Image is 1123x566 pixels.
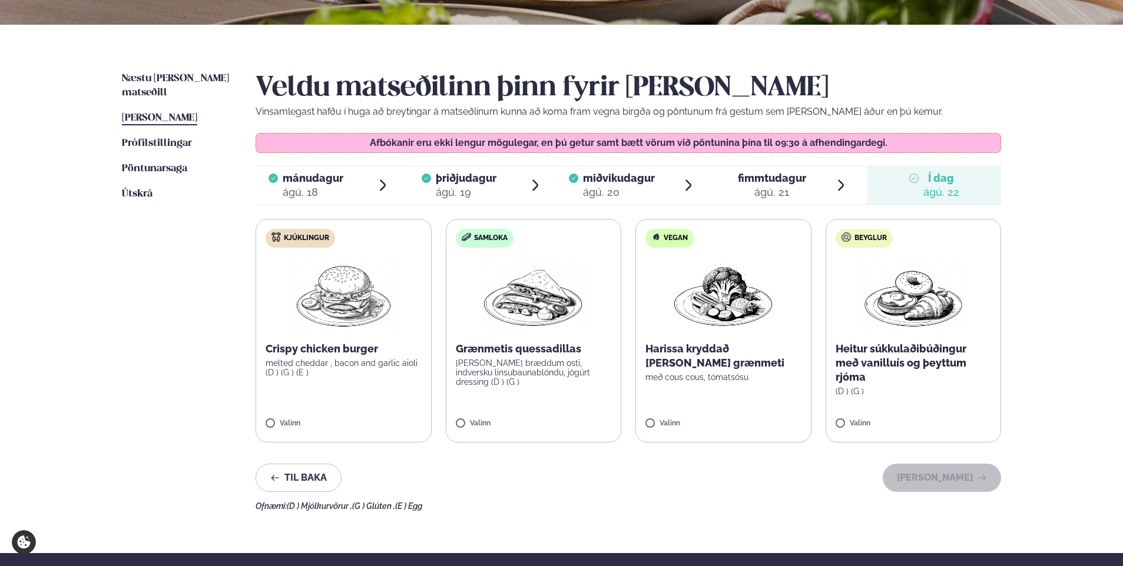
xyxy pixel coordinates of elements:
[266,342,422,356] p: Crispy chicken burger
[122,72,232,100] a: Næstu [PERSON_NAME] matseðill
[256,501,1001,511] div: Ofnæmi:
[122,187,153,201] a: Útskrá
[12,530,36,554] a: Cookie settings
[664,234,688,243] span: Vegan
[651,232,661,242] img: Vegan.svg
[923,185,959,199] div: ágú. 22
[268,138,989,148] p: Afbókanir eru ekki lengur mögulegar, en þú getur samt bætt vörum við pöntunina þína til 09:30 á a...
[583,185,655,199] div: ágú. 20
[256,105,1001,119] p: Vinsamlegast hafðu í huga að breytingar á matseðlinum kunna að koma fram vegna birgða og pöntunum...
[256,72,1001,105] h2: Veldu matseðilinn þinn fyrir [PERSON_NAME]
[645,342,801,370] p: Harissa kryddað [PERSON_NAME] grænmeti
[122,136,192,151] a: Prófílstillingar
[462,233,471,241] img: sandwich-new-16px.svg
[862,257,965,332] img: Croissant.png
[436,172,496,184] span: þriðjudagur
[122,113,197,123] span: [PERSON_NAME]
[436,185,496,199] div: ágú. 19
[256,464,342,492] button: Til baka
[474,234,508,243] span: Samloka
[122,162,187,176] a: Pöntunarsaga
[287,501,352,511] span: (D ) Mjólkurvörur ,
[271,232,281,242] img: chicken.svg
[122,189,153,199] span: Útskrá
[284,234,329,243] span: Kjúklingur
[836,342,992,384] p: Heitur súkkulaðibúðingur með vanilluís og þeyttum rjóma
[291,257,396,332] img: Hamburger.png
[122,138,192,148] span: Prófílstillingar
[283,172,343,184] span: mánudagur
[482,257,585,332] img: Quesadilla.png
[738,172,806,184] span: fimmtudagur
[923,171,959,185] span: Í dag
[854,234,887,243] span: Beyglur
[671,257,775,332] img: Vegan.png
[122,74,229,98] span: Næstu [PERSON_NAME] matseðill
[395,501,422,511] span: (E ) Egg
[836,387,992,396] p: (D ) (G )
[842,232,852,242] img: bagle-new-16px.svg
[456,358,612,387] p: [PERSON_NAME] bræddum osti, indversku linsubaunablöndu, jógúrt dressing (D ) (G )
[266,358,422,377] p: melted cheddar , bacon and garlic aioli (D ) (G ) (E )
[352,501,395,511] span: (G ) Glúten ,
[645,372,801,382] p: með cous cous, tómatsósu
[283,185,343,199] div: ágú. 18
[883,464,1001,492] button: [PERSON_NAME]
[122,164,187,174] span: Pöntunarsaga
[583,172,655,184] span: miðvikudagur
[456,342,612,356] p: Grænmetis quessadillas
[738,185,806,199] div: ágú. 21
[122,111,197,125] a: [PERSON_NAME]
